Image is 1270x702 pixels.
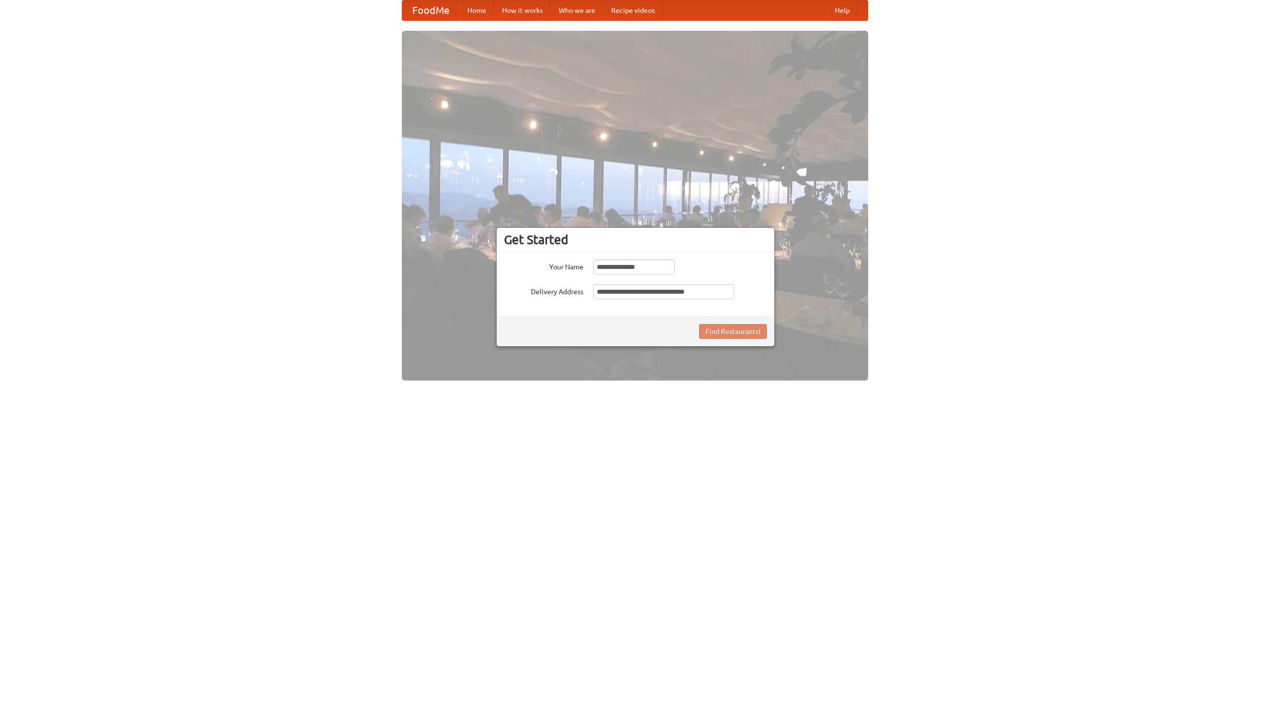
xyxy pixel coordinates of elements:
a: How it works [494,0,551,20]
button: Find Restaurants! [699,324,767,339]
a: Who we are [551,0,603,20]
a: FoodMe [402,0,459,20]
label: Delivery Address [504,284,583,297]
a: Home [459,0,494,20]
a: Recipe videos [603,0,663,20]
h3: Get Started [504,232,767,247]
label: Your Name [504,259,583,272]
a: Help [827,0,858,20]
